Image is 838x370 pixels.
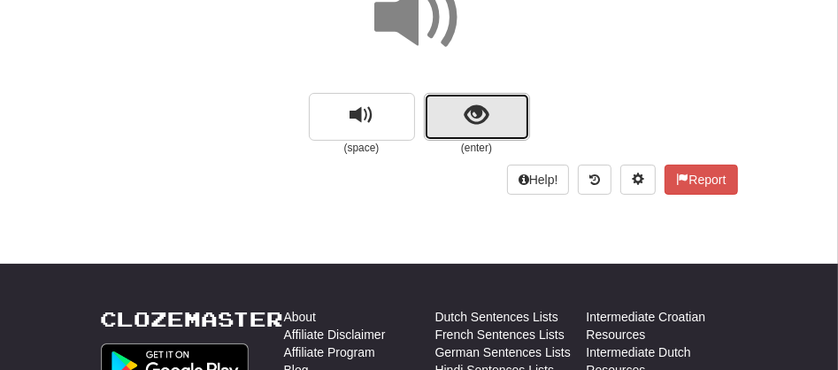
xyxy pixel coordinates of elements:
[435,343,571,361] a: German Sentences Lists
[284,326,386,343] a: Affiliate Disclaimer
[507,165,570,195] button: Help!
[424,141,530,156] small: (enter)
[309,93,415,141] button: replay audio
[665,165,737,195] button: Report
[309,141,415,156] small: (space)
[578,165,611,195] button: Round history (alt+y)
[101,308,284,330] a: Clozemaster
[435,326,565,343] a: French Sentences Lists
[284,308,317,326] a: About
[284,343,375,361] a: Affiliate Program
[587,308,738,343] a: Intermediate Croatian Resources
[424,93,530,141] button: show sentence
[435,308,558,326] a: Dutch Sentences Lists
